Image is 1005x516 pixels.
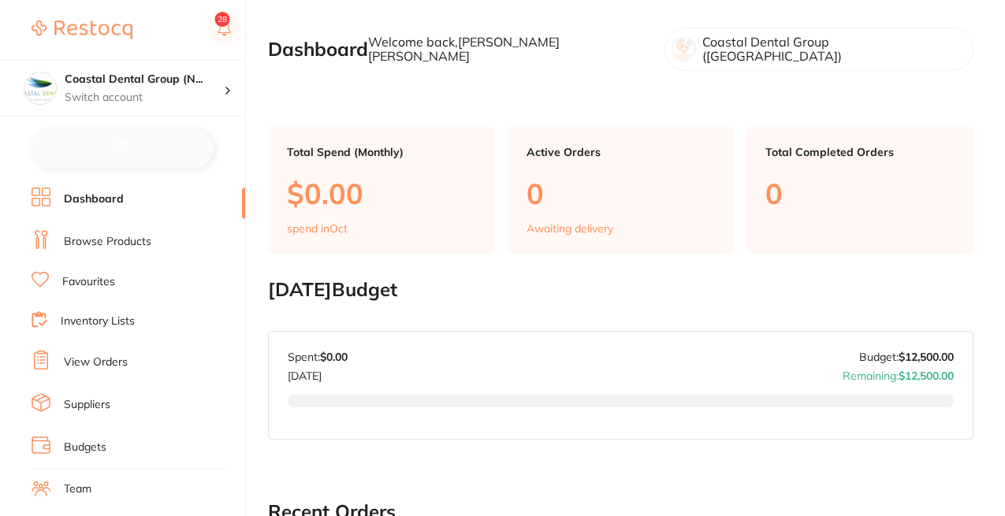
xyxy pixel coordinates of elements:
h4: Coastal Dental Group (Newcastle) [65,72,224,87]
p: Total Completed Orders [765,146,955,158]
h2: Dashboard [268,39,368,61]
p: 0 [765,177,955,210]
a: View Orders [64,355,128,370]
a: Restocq Logo [32,12,132,48]
p: Awaiting delivery [527,222,613,235]
p: Budget: [859,351,954,363]
a: Inventory Lists [61,314,135,329]
p: $0.00 [287,177,476,210]
a: Browse Products [64,234,151,250]
img: Restocq Logo [32,20,132,39]
strong: $12,500.00 [899,369,954,383]
a: Active Orders0Awaiting delivery [508,127,735,254]
p: Total Spend (Monthly) [287,146,476,158]
p: Welcome back, [PERSON_NAME] [PERSON_NAME] [368,35,652,64]
p: 0 [527,177,716,210]
a: Budgets [64,440,106,455]
a: Dashboard [64,191,124,207]
p: Switch account [65,90,224,106]
a: Favourites [62,274,115,290]
strong: $12,500.00 [899,350,954,364]
a: Total Completed Orders0 [746,127,973,254]
p: Spent: [288,351,348,363]
p: Remaining: [843,363,954,382]
p: Active Orders [527,146,716,158]
p: [DATE] [288,363,348,382]
p: spend in Oct [287,222,348,235]
a: Suppliers [64,397,110,413]
a: Team [64,481,91,497]
a: Total Spend (Monthly)$0.00spend inOct [268,127,495,254]
img: Coastal Dental Group (Newcastle) [24,72,56,104]
h2: [DATE] Budget [268,279,973,301]
strong: $0.00 [320,350,348,364]
p: Coastal Dental Group ([GEOGRAPHIC_DATA]) [702,35,960,64]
